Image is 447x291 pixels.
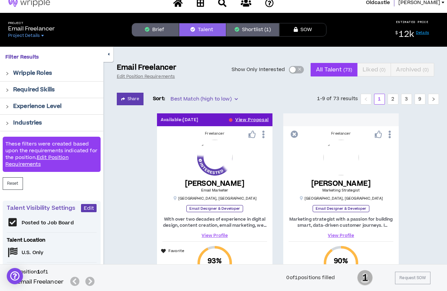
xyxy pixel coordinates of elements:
[226,23,279,37] button: Shortlist (1)
[289,216,393,228] p: Marketing strategist with a passion for building smart, data-driven customer journeys. I speciali...
[117,74,175,79] a: Edit Position Requirements
[279,23,326,37] button: SOW
[423,67,429,73] small: ( 0 )
[3,137,101,172] div: These filters were created based upon the requirements indicated for the position.
[317,94,358,105] li: 1-9 of 73 results
[311,179,371,188] h5: [PERSON_NAME]
[3,177,23,190] button: Reset
[81,204,97,212] button: Edit
[289,131,393,136] div: Freelancer
[431,97,436,101] span: right
[5,121,9,125] span: right
[299,196,383,201] p: [GEOGRAPHIC_DATA] , [GEOGRAPHIC_DATA]
[208,256,221,266] span: 93 %
[379,67,386,73] small: ( 0 )
[17,278,64,286] h5: Email Freelancer
[168,248,184,254] p: Favorite
[286,274,335,282] div: 0 of 1 positions filled
[416,30,429,35] a: Details
[357,269,373,286] span: 1
[13,102,61,110] p: Experience Level
[22,220,74,226] p: Posted to Job Board
[395,272,430,284] button: Request SOW
[322,188,360,193] span: Marketing Strategist
[84,205,94,211] span: Edit
[361,94,371,105] li: Previous Page
[132,23,179,37] button: Brief
[5,88,9,92] span: right
[399,28,414,40] span: 12k
[162,216,267,228] p: With over two decades of experience in digital design, content creation, email marketing, web des...
[161,117,199,123] p: Available: [DATE]
[363,62,386,78] span: Liked
[185,179,245,188] h5: [PERSON_NAME]
[323,140,359,175] img: UBWtG4itUI0f9yJY9T9YsE3RRDJcFhdCgwrEHn1p.png
[396,62,429,78] span: Archived
[374,94,385,105] li: 1
[8,25,55,33] p: Email Freelancer
[361,94,371,105] button: left
[364,97,368,101] span: left
[5,154,69,168] a: Edit Position Requirements
[197,140,233,175] img: tU22EKTqG84zOuuuUXJL0RMhiK0mbWDPiQasCRkv.png
[396,20,429,24] p: ESTIMATED PRICE
[343,67,352,73] small: ( 73 )
[334,256,348,266] span: 90 %
[162,131,267,136] div: Freelancer
[13,119,42,127] p: Industries
[415,94,425,104] a: 9
[313,205,370,212] p: Email Designer & Developer
[401,94,412,105] li: 3
[201,188,228,193] span: Email Marketer
[289,66,304,73] button: Show Only Interested
[13,86,55,94] p: Required Skills
[117,93,143,105] button: Share
[428,94,439,105] li: Next Page
[388,94,398,104] a: 2
[235,113,269,126] button: View Proposal
[179,23,226,37] button: Talent
[401,94,412,104] a: 3
[162,232,267,239] a: View Profile
[153,95,165,103] p: Sort:
[316,62,352,78] span: All Talent
[289,232,393,239] a: View Profile
[428,94,439,105] button: right
[5,72,9,75] span: right
[395,30,398,36] sup: $
[13,69,52,77] p: Wripple Roles
[117,63,176,72] p: Email Freelancer
[415,94,425,105] li: 9
[173,196,257,201] p: [GEOGRAPHIC_DATA] , [GEOGRAPHIC_DATA]
[232,66,285,73] span: Show Only Interested
[374,94,385,104] a: 1
[5,105,9,109] span: right
[8,33,40,38] span: Project Details
[7,268,23,284] div: Open Intercom Messenger
[17,269,98,275] h6: Position of 1
[5,53,98,61] p: Filter Results
[186,205,243,212] p: Email Designer & Developer
[7,204,81,212] p: Talent Visibility Settings
[170,94,237,104] span: Best Match (high to low)
[37,268,40,275] b: 1
[8,21,55,25] h5: Project
[388,94,398,105] li: 2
